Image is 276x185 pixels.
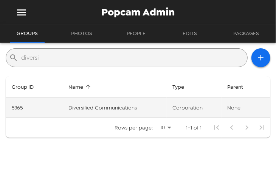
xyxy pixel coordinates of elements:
input: Find a group [21,52,244,64]
span: Cannot sort by this property [228,82,253,91]
p: Rows per page: [115,124,153,131]
button: Groups [10,25,45,43]
span: Sort [68,82,93,91]
td: corporation [167,98,222,118]
td: Diversified Communications [62,98,167,118]
button: People [119,25,153,43]
td: 5365 [6,98,62,118]
span: Popcam Admin [101,7,175,17]
button: Photos [65,25,99,43]
div: 10 [156,122,174,133]
span: Sort [12,82,43,91]
span: Sort [173,82,194,91]
button: Packages [227,25,266,43]
button: Edits [173,25,207,43]
p: 1–1 of 1 [186,124,202,131]
td: None [222,98,270,118]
